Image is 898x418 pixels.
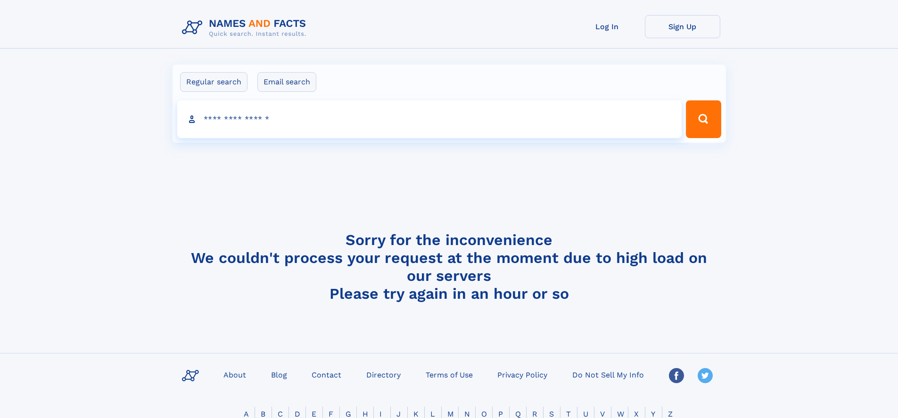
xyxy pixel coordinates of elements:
a: Directory [362,368,404,381]
a: Blog [267,368,291,381]
a: Privacy Policy [494,368,551,381]
input: search input [177,100,682,138]
img: Facebook [669,368,684,383]
a: About [220,368,250,381]
h4: Sorry for the inconvenience We couldn't process your request at the moment due to high load on ou... [178,231,720,303]
img: Logo Names and Facts [178,15,314,41]
a: Log In [569,15,645,38]
a: Terms of Use [422,368,477,381]
button: Search Button [686,100,721,138]
label: Regular search [180,72,247,92]
a: Sign Up [645,15,720,38]
a: Contact [308,368,345,381]
img: Twitter [698,368,713,383]
a: Do Not Sell My Info [568,368,648,381]
label: Email search [257,72,316,92]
